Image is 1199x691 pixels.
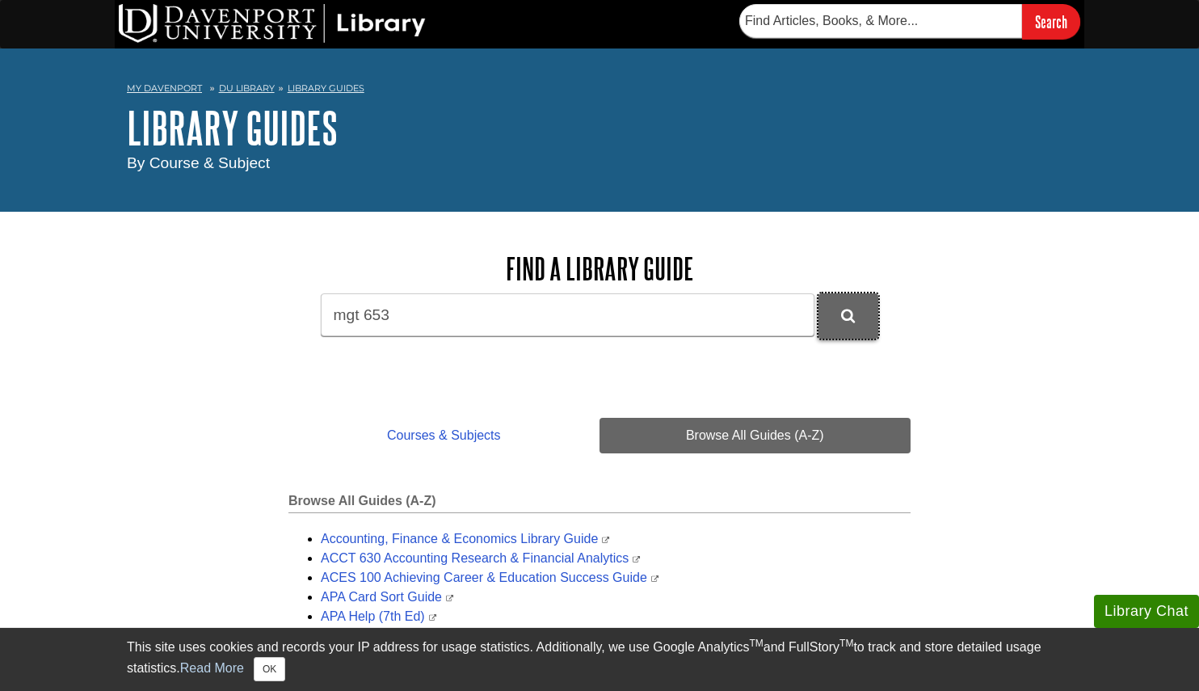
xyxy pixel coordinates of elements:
input: Find Articles, Books, & More... [739,4,1022,38]
a: APA Card Sort Guide [321,590,453,604]
button: DU Library Guides Search [818,293,878,338]
button: Library Chat [1094,595,1199,628]
a: Library Guides [288,82,364,94]
div: This site uses cookies and records your IP address for usage statistics. Additionally, we use Goo... [127,638,1072,681]
a: Courses & Subjects [288,418,599,453]
img: DU Library [119,4,426,43]
button: Close [254,657,285,681]
div: By Course & Subject [127,152,1072,175]
a: DU Library [219,82,275,94]
a: ACES 100 Achieving Career & Education Success Guide [321,571,658,584]
h1: Library Guides [127,103,1072,152]
a: Browse All Guides (A-Z) [599,418,911,453]
form: Searches DU Library's articles, books, and more [739,4,1080,39]
a: Accounting, Finance & Economics Library Guide [321,532,609,546]
a: APA Help (7th Ed) [321,609,436,623]
h2: Find a Library Guide [288,252,911,285]
sup: TM [839,638,853,649]
input: Search by Course or Subject... [321,293,814,336]
sup: TM [749,638,763,649]
nav: breadcrumb [127,78,1072,103]
a: My Davenport [127,82,202,95]
i: Search Library Guides [841,309,855,323]
h2: Browse All Guides (A-Z) [288,494,911,513]
a: Read More [180,661,244,675]
a: ACCT 630 Accounting Research & Financial Analytics [321,551,640,565]
input: Search [1022,4,1080,39]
